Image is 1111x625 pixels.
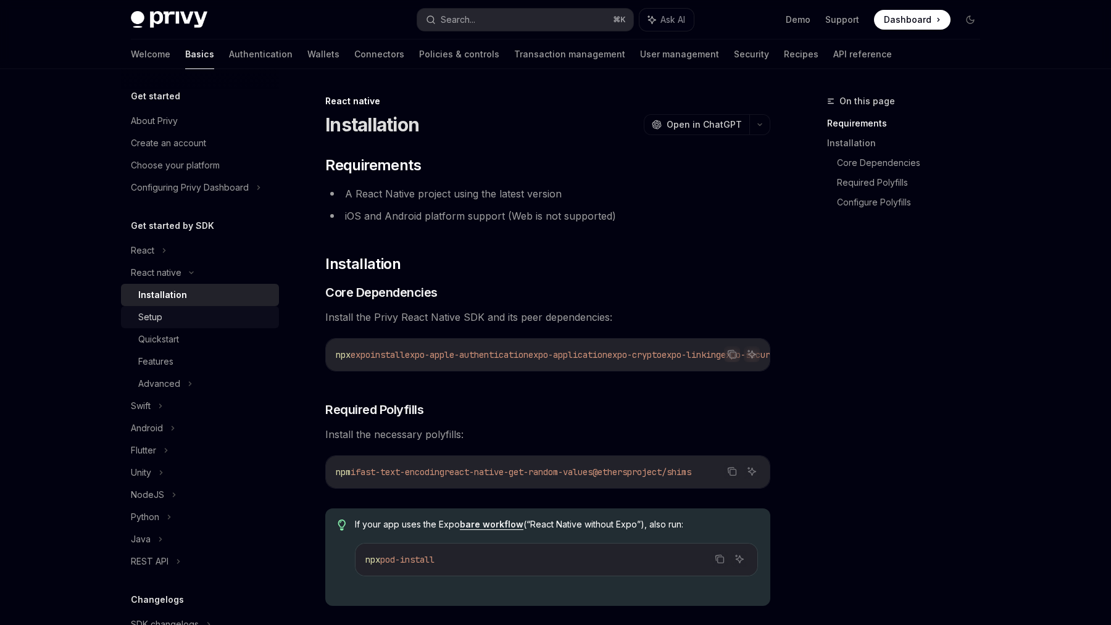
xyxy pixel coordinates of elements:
div: Python [131,510,159,524]
div: Flutter [131,443,156,458]
span: Open in ChatGPT [667,118,742,131]
a: Create an account [121,132,279,154]
div: Configuring Privy Dashboard [131,180,249,195]
div: Java [131,532,151,547]
h5: Get started by SDK [131,218,214,233]
a: Authentication [229,39,293,69]
a: Security [734,39,769,69]
button: Copy the contents from the code block [712,551,728,567]
a: Setup [121,306,279,328]
svg: Tip [338,519,346,531]
a: Requirements [827,114,990,133]
div: React native [325,95,770,107]
span: Core Dependencies [325,284,438,301]
div: Installation [138,288,187,302]
span: If your app uses the Expo (“React Native without Expo”), also run: [355,518,758,531]
div: React [131,243,154,258]
button: Copy the contents from the code block [724,346,740,362]
span: i [351,466,356,478]
div: Create an account [131,136,206,151]
span: Required Polyfills [325,401,423,418]
a: Features [121,350,279,373]
a: Core Dependencies [837,153,990,173]
h5: Get started [131,89,180,104]
span: expo-application [528,349,607,360]
span: react-native-get-random-values [444,466,593,478]
button: Toggle dark mode [960,10,980,30]
a: Required Polyfills [837,173,990,192]
span: Installation [325,254,401,274]
span: expo [351,349,370,360]
div: Quickstart [138,332,179,347]
span: npx [365,554,380,565]
div: NodeJS [131,487,164,502]
div: Choose your platform [131,158,220,173]
div: REST API [131,554,169,569]
a: Support [825,14,859,26]
div: React native [131,265,181,280]
span: Install the Privy React Native SDK and its peer dependencies: [325,308,770,326]
div: Android [131,421,163,436]
li: iOS and Android platform support (Web is not supported) [325,207,770,225]
div: Advanced [138,376,180,391]
span: On this page [839,94,895,109]
span: Requirements [325,155,421,175]
a: API reference [833,39,892,69]
div: Swift [131,399,151,413]
a: Transaction management [514,39,625,69]
a: Choose your platform [121,154,279,176]
button: Ask AI [731,551,747,567]
a: Welcome [131,39,170,69]
div: Search... [441,12,475,27]
a: Quickstart [121,328,279,350]
a: Installation [827,133,990,153]
div: Unity [131,465,151,480]
span: Dashboard [884,14,931,26]
button: Copy the contents from the code block [724,463,740,479]
div: About Privy [131,114,178,128]
a: Recipes [784,39,818,69]
span: expo-crypto [607,349,662,360]
span: @ethersproject/shims [593,466,691,478]
div: Features [138,354,173,369]
a: About Privy [121,110,279,132]
a: Policies & controls [419,39,499,69]
span: Install the necessary polyfills: [325,426,770,443]
span: npx [336,349,351,360]
a: bare workflow [460,519,523,530]
a: Demo [786,14,810,26]
span: ⌘ K [613,15,626,25]
span: install [370,349,405,360]
span: expo-secure-store [721,349,805,360]
button: Open in ChatGPT [644,114,749,135]
button: Ask AI [639,9,694,31]
a: Connectors [354,39,404,69]
button: Ask AI [744,346,760,362]
button: Search...⌘K [417,9,633,31]
button: Ask AI [744,463,760,479]
img: dark logo [131,11,207,28]
h5: Changelogs [131,592,184,607]
span: Ask AI [660,14,685,26]
span: expo-linking [662,349,721,360]
h1: Installation [325,114,419,136]
a: Installation [121,284,279,306]
span: pod-install [380,554,435,565]
a: Configure Polyfills [837,192,990,212]
a: Wallets [307,39,339,69]
span: npm [336,466,351,478]
a: Dashboard [874,10,951,30]
a: User management [640,39,719,69]
li: A React Native project using the latest version [325,185,770,202]
span: fast-text-encoding [356,466,444,478]
span: expo-apple-authentication [405,349,528,360]
a: Basics [185,39,214,69]
div: Setup [138,310,162,325]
